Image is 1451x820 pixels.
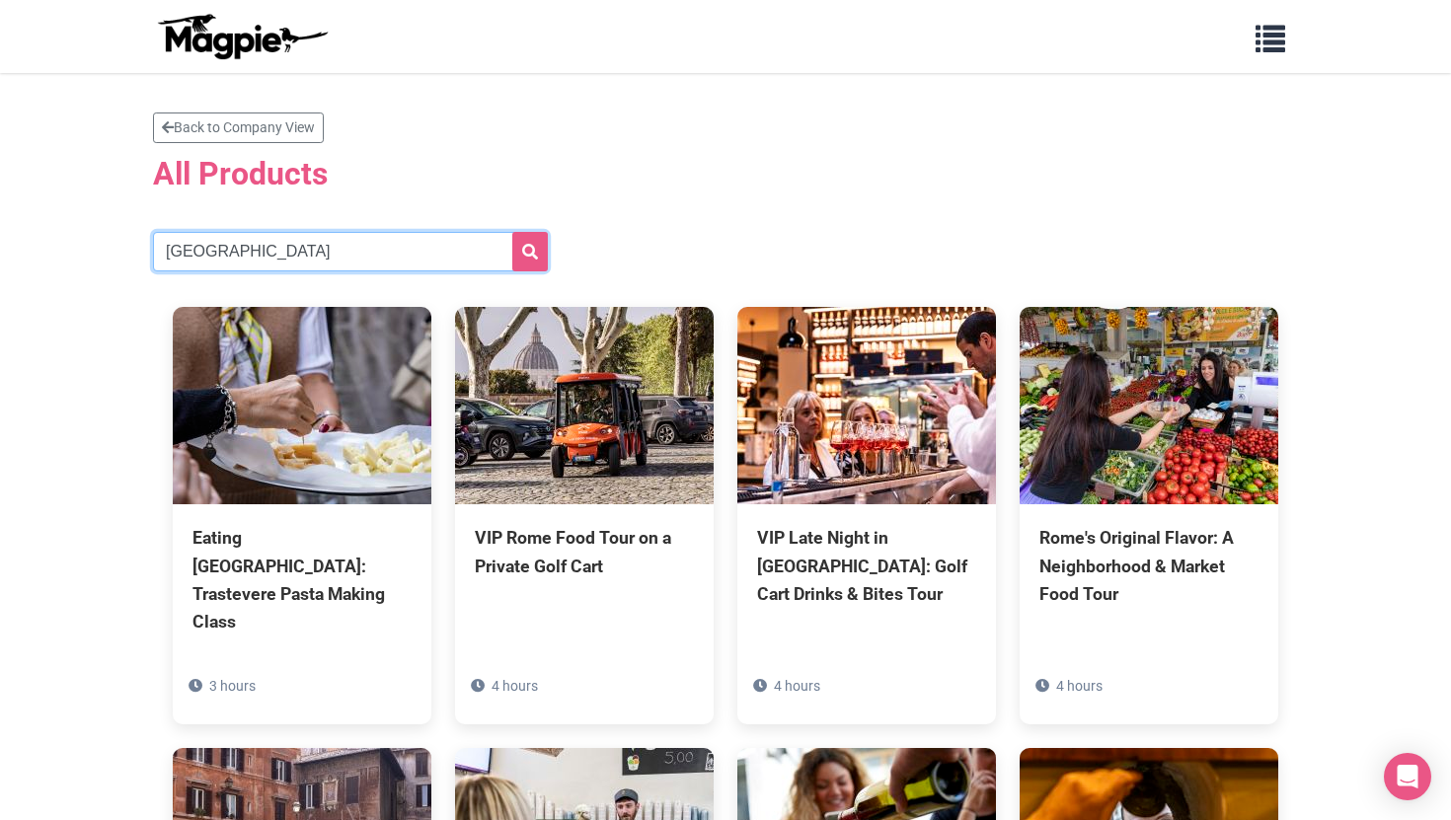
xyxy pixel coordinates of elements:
div: Eating [GEOGRAPHIC_DATA]: Trastevere Pasta Making Class [192,524,412,635]
div: Rome's Original Flavor: A Neighborhood & Market Food Tour [1039,524,1259,607]
span: 4 hours [492,678,538,694]
img: VIP Late Night in Rome: Golf Cart Drinks & Bites Tour [737,307,996,504]
img: Rome's Original Flavor: A Neighborhood & Market Food Tour [1020,307,1278,504]
div: Open Intercom Messenger [1384,753,1431,800]
span: 4 hours [1056,678,1103,694]
span: 3 hours [209,678,256,694]
img: Eating Rome: Trastevere Pasta Making Class [173,307,431,504]
input: Search products... [153,232,548,271]
img: logo-ab69f6fb50320c5b225c76a69d11143b.png [153,13,331,60]
a: Rome's Original Flavor: A Neighborhood & Market Food Tour 4 hours [1020,307,1278,696]
img: VIP Rome Food Tour on a Private Golf Cart [455,307,714,504]
a: VIP Late Night in [GEOGRAPHIC_DATA]: Golf Cart Drinks & Bites Tour 4 hours [737,307,996,696]
div: VIP Late Night in [GEOGRAPHIC_DATA]: Golf Cart Drinks & Bites Tour [757,524,976,607]
a: VIP Rome Food Tour on a Private Golf Cart 4 hours [455,307,714,668]
span: 4 hours [774,678,820,694]
div: VIP Rome Food Tour on a Private Golf Cart [475,524,694,579]
a: Eating [GEOGRAPHIC_DATA]: Trastevere Pasta Making Class 3 hours [173,307,431,724]
a: Back to Company View [153,112,324,143]
h2: All Products [153,155,1298,192]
